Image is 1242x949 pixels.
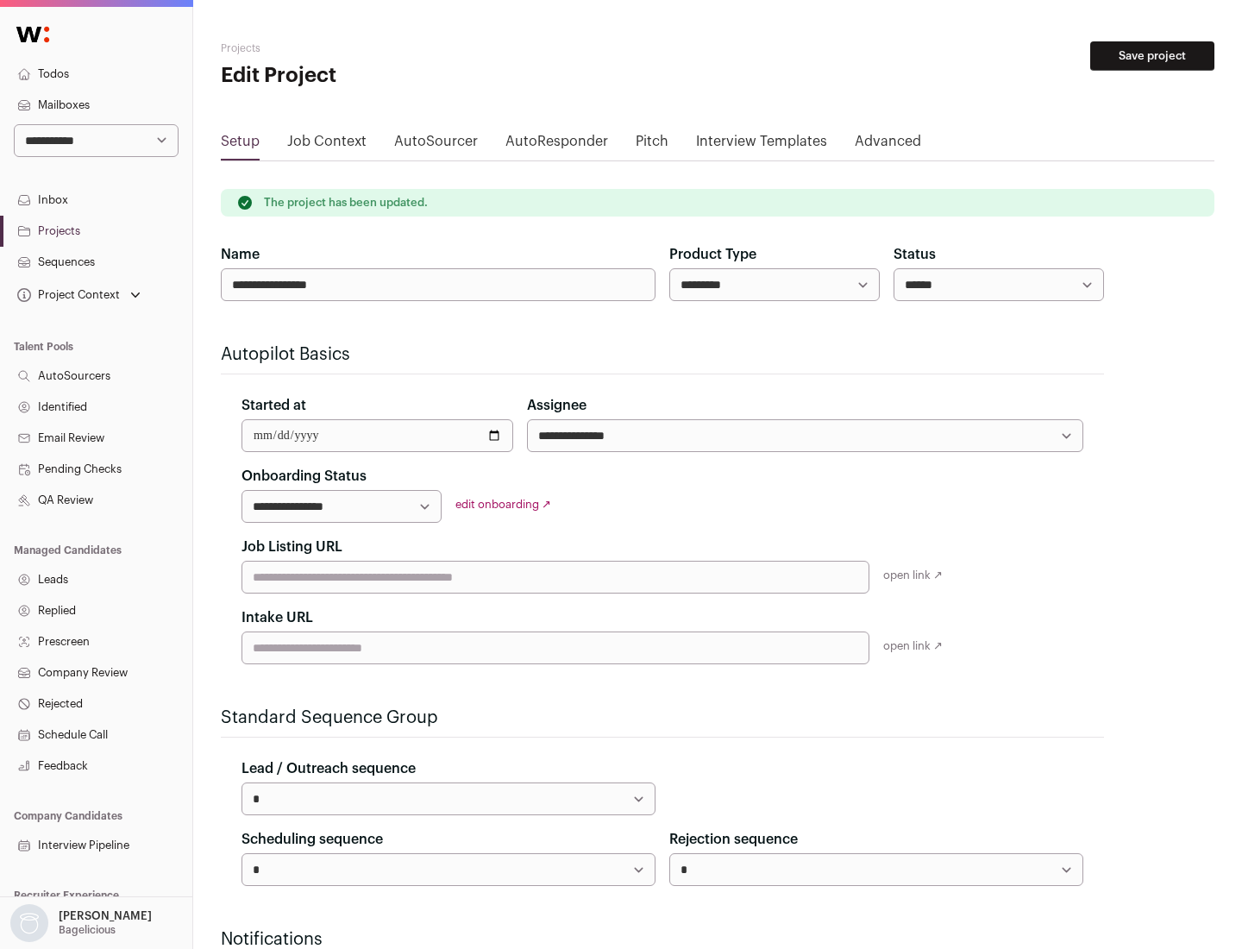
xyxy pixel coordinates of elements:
p: [PERSON_NAME] [59,909,152,923]
label: Started at [241,395,306,416]
label: Product Type [669,244,756,265]
img: nopic.png [10,904,48,942]
label: Assignee [527,395,586,416]
div: Project Context [14,288,120,302]
h2: Standard Sequence Group [221,706,1104,730]
a: Advanced [855,131,921,159]
button: Open dropdown [7,904,155,942]
label: Lead / Outreach sequence [241,758,416,779]
label: Name [221,244,260,265]
a: Pitch [636,131,668,159]
a: Setup [221,131,260,159]
h2: Projects [221,41,552,55]
button: Save project [1090,41,1214,71]
button: Open dropdown [14,283,144,307]
a: AutoResponder [505,131,608,159]
h2: Autopilot Basics [221,343,1104,367]
img: Wellfound [7,17,59,52]
label: Job Listing URL [241,537,342,557]
a: Interview Templates [696,131,827,159]
label: Intake URL [241,607,313,628]
p: The project has been updated. [264,196,428,210]
h1: Edit Project [221,62,552,90]
p: Bagelicious [59,923,116,937]
label: Onboarding Status [241,466,367,487]
label: Status [894,244,936,265]
a: Job Context [287,131,367,159]
a: edit onboarding ↗ [455,499,551,510]
a: AutoSourcer [394,131,478,159]
label: Rejection sequence [669,829,798,850]
label: Scheduling sequence [241,829,383,850]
